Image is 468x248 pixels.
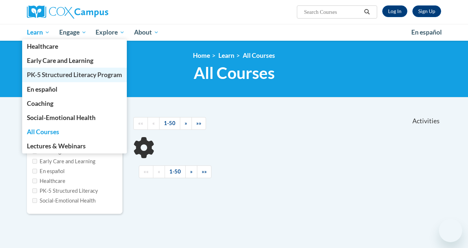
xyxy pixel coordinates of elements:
a: Register [412,5,441,17]
span: All Courses [194,63,275,83]
span: Early Care and Learning [27,57,93,64]
input: Search Courses [303,8,362,16]
a: 1-50 [159,117,180,130]
a: Begining [133,117,148,130]
a: Home [193,52,210,59]
span: »» [202,168,207,175]
span: En español [27,85,57,93]
input: Checkbox for Options [32,169,37,173]
span: All Courses [27,128,59,136]
label: Early Care and Learning [32,157,95,165]
a: Learn [218,52,234,59]
input: Checkbox for Options [32,159,37,164]
span: « [158,168,160,175]
a: All Courses [243,52,275,59]
input: Checkbox for Options [32,198,37,203]
span: Activities [412,117,440,125]
a: All Courses [22,125,127,139]
span: Engage [59,28,86,37]
a: Learn [22,24,55,41]
span: About [134,28,159,37]
a: Explore [91,24,129,41]
span: PK-5 Structured Literacy Program [27,71,122,79]
img: Cox Campus [27,5,108,19]
a: Next [185,165,197,178]
span: « [152,120,155,126]
a: Previous [148,117,160,130]
a: Engage [55,24,91,41]
span: Social-Emotional Health [27,114,96,121]
span: Learn [27,28,50,37]
label: Healthcare [32,177,65,185]
a: Next [180,117,192,130]
a: En español [407,25,447,40]
iframe: Button to launch messaging window [439,219,462,242]
span: Coaching [27,100,53,107]
a: Previous [153,165,165,178]
label: PK-5 Structured Literacy [32,187,98,195]
div: Main menu [21,24,447,41]
a: PK-5 Structured Literacy Program [22,68,127,82]
a: 1-50 [165,165,186,178]
span: Lectures & Webinars [27,142,86,150]
a: End [197,165,211,178]
span: » [185,120,187,126]
span: Explore [96,28,125,37]
label: En español [32,167,65,175]
button: Search [362,8,372,16]
a: En español [22,82,127,96]
input: Checkbox for Options [32,179,37,183]
a: About [129,24,164,41]
a: Healthcare [22,39,127,53]
span: Healthcare [27,43,58,50]
input: Checkbox for Options [32,188,37,193]
a: Social-Emotional Health [22,111,127,125]
a: Early Care and Learning [22,53,127,68]
span: «« [138,120,143,126]
span: «« [144,168,149,175]
a: Cox Campus [27,5,158,19]
span: » [190,168,193,175]
label: Social-Emotional Health [32,197,96,205]
a: Begining [139,165,153,178]
a: Lectures & Webinars [22,139,127,153]
span: En español [411,28,442,36]
a: End [191,117,206,130]
a: Log In [382,5,407,17]
a: Coaching [22,96,127,111]
span: »» [196,120,201,126]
